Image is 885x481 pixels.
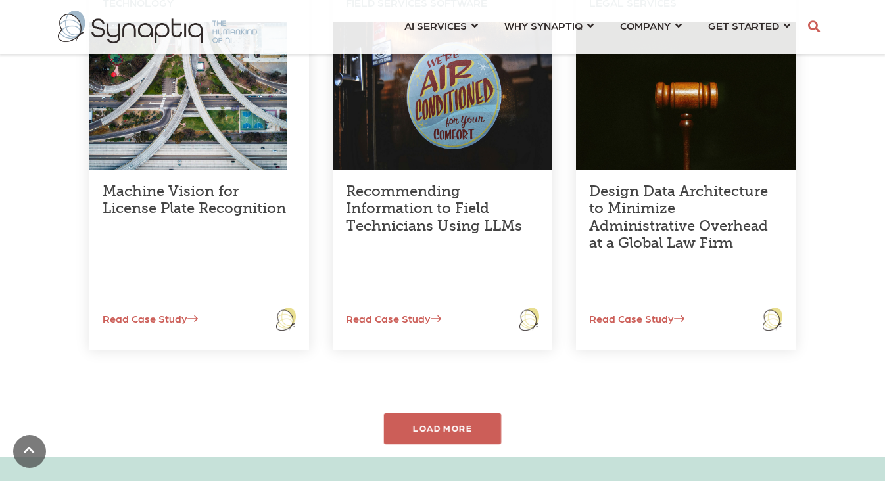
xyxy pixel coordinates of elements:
img: Sign saying We're Air Conditioned for your comfort. [333,22,552,170]
a: GET STARTED [708,13,790,37]
a: AI SERVICES [404,13,478,37]
span: GET STARTED [708,16,779,34]
img: A wooden gavel on a dark background. [576,22,796,170]
span: COMPANY [620,16,671,34]
a: Read Case Study [333,312,441,325]
span: AI SERVICES [404,16,467,34]
span: WHY SYNAPTIQ [504,16,583,34]
a: Machine Vision for License Plate Recognition [103,182,286,217]
a: Read Case Study [576,312,684,325]
img: synaptiq logo-2 [58,11,257,43]
img: logo [763,308,782,330]
a: Recommending Information to Field Technicians Using LLMs [346,182,522,235]
div: LOAD MORE [384,413,502,444]
a: Read Case Study [89,312,198,325]
img: logo [519,308,539,330]
a: WHY SYNAPTIQ [504,13,594,37]
a: Design Data Architecture to Minimize Administrative Overhead at a Global Law Firm [589,182,768,252]
img: Roads intersecting on an overpass. [89,22,287,170]
a: COMPANY [620,13,682,37]
nav: menu [391,3,803,51]
img: logo [276,308,296,330]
